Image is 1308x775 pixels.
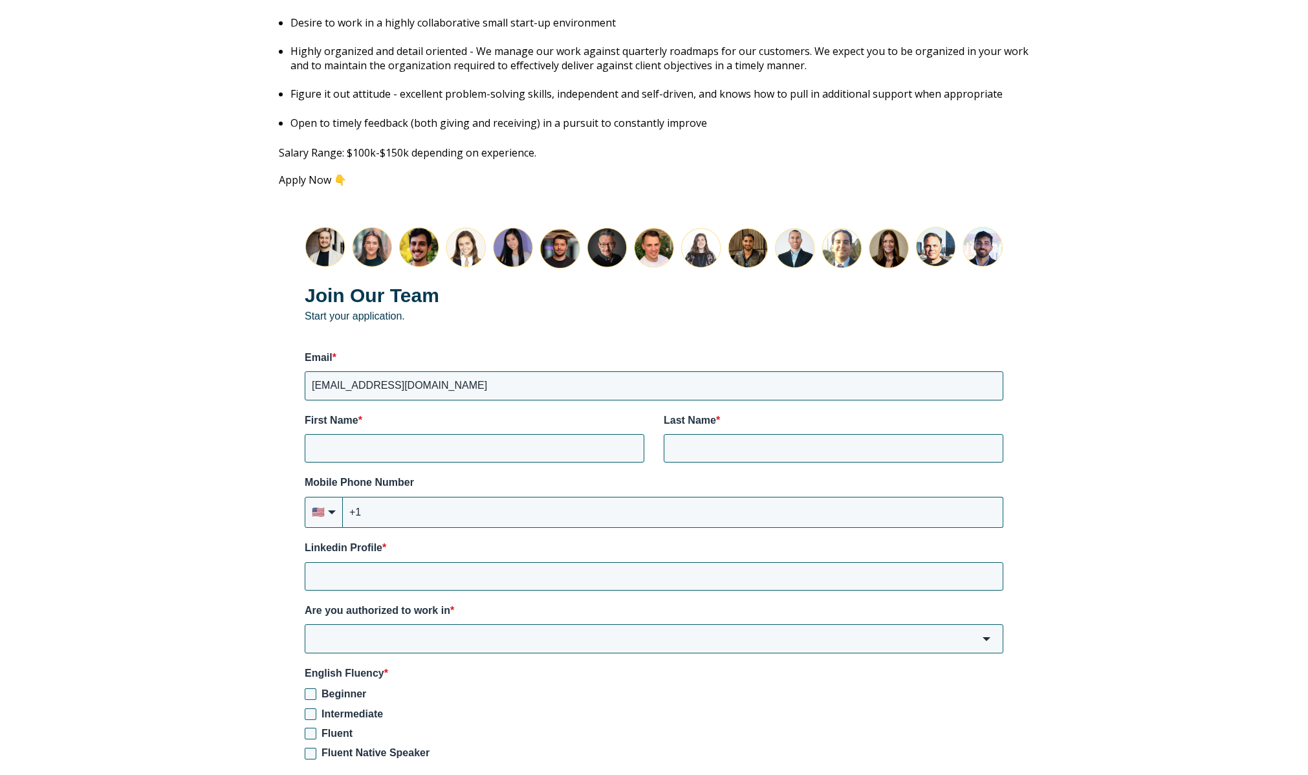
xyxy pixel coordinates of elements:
[322,728,353,739] span: Fluent
[279,146,1029,160] p: Salary Range: $100k-$150k depending on experience.
[322,747,430,758] span: Fluent Native Speaker
[322,688,366,699] span: Beginner
[305,285,439,306] strong: Join Our Team
[305,542,382,553] span: Linkedin Profile
[305,226,1003,269] img: Join the Lean Layer team
[305,477,414,488] span: Mobile Phone Number
[290,87,1029,101] p: Figure it out attitude - excellent problem-solving skills, independent and self-driven, and knows...
[279,174,1029,186] p: Apply Now 👇
[290,16,1029,30] p: Desire to work in a highly collaborative small start-up environment
[305,415,358,426] span: First Name
[290,116,1029,130] p: Open to timely feedback (both giving and receiving) in a pursuit to constantly improve
[305,282,1003,323] p: Start your application.
[305,688,316,700] input: Beginner
[312,505,325,519] span: flag
[305,708,316,720] input: Intermediate
[305,605,450,616] span: Are you authorized to work in
[322,708,383,719] span: Intermediate
[305,728,316,739] input: Fluent
[290,44,1029,72] p: Highly organized and detail oriented - We manage our work against quarterly roadmaps for our cust...
[664,415,716,426] span: Last Name
[305,352,332,363] span: Email
[305,668,384,679] span: English Fluency
[305,748,316,759] input: Fluent Native Speaker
